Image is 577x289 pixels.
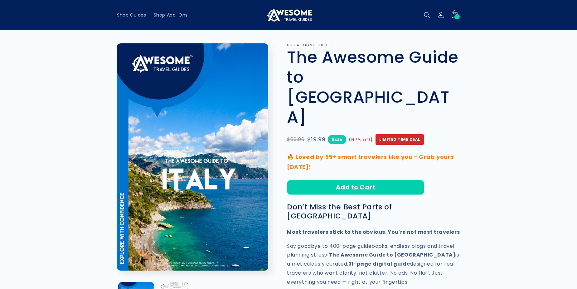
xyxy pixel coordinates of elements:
a: Shop Guides [113,8,150,22]
span: $19.99 [307,135,326,144]
h1: The Awesome Guide to [GEOGRAPHIC_DATA] [287,47,460,127]
strong: Most travelers stick to the obvious. You're not most travelers [287,228,460,236]
h3: Don’t Miss the Best Parts of [GEOGRAPHIC_DATA] [287,203,460,221]
span: Shop Guides [117,12,146,18]
strong: The Awesome Guide to [GEOGRAPHIC_DATA] [329,251,456,258]
button: Add to Cart [287,180,424,195]
span: 1 [457,14,458,19]
strong: 31-page digital guide [348,260,410,267]
span: Limited Time Deal [376,134,424,145]
span: $60.00 [287,135,305,144]
summary: Search [420,8,434,22]
img: Awesome Travel Guides [265,7,312,22]
span: Shop Add-Ons [154,12,188,18]
span: (67% off) [349,135,373,144]
p: Say goodbye to 400-page guidebooks, endless blogs and travel planning stress! is a meticulously c... [287,242,460,287]
p: DIGITAL TRAVEL GUIDE [287,43,460,47]
a: Awesome Travel Guides [263,5,314,25]
a: Shop Add-Ons [150,8,192,22]
span: Sale [328,135,346,144]
p: 🔥 Loved by 55+ smart travelers like you - Grab yours [DATE]! [287,152,460,172]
